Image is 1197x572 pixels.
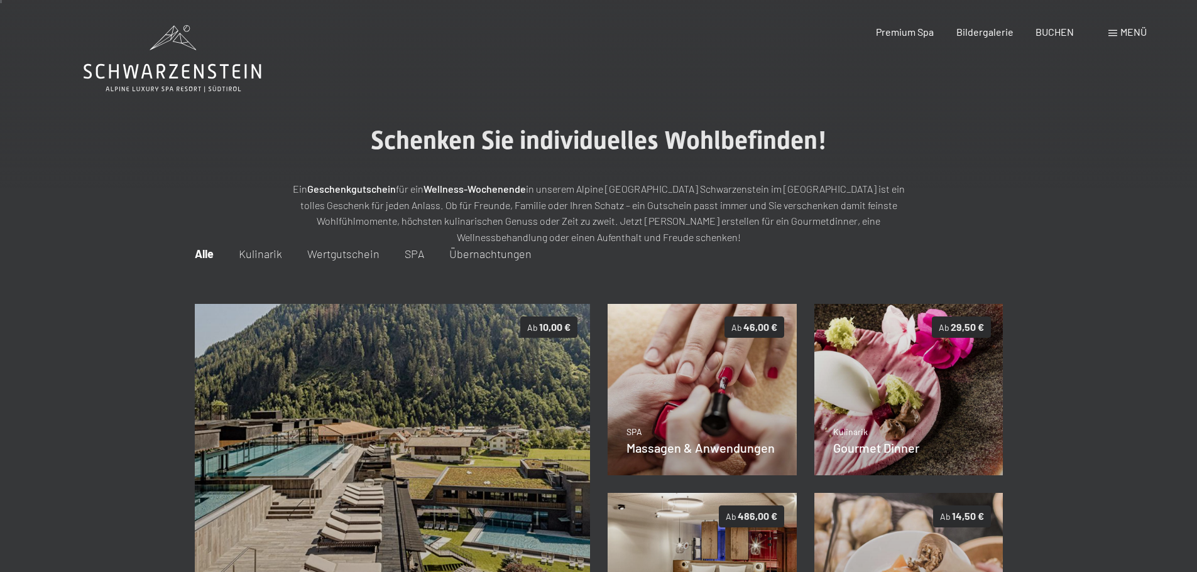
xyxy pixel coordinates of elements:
[307,183,396,195] strong: Geschenkgutschein
[371,126,827,155] span: Schenken Sie individuelles Wohlbefinden!
[1120,26,1147,38] span: Menü
[876,26,934,38] a: Premium Spa
[1036,26,1074,38] a: BUCHEN
[956,26,1014,38] a: Bildergalerie
[285,181,913,245] p: Ein für ein in unserem Alpine [GEOGRAPHIC_DATA] Schwarzenstein im [GEOGRAPHIC_DATA] ist ein tolle...
[424,183,526,195] strong: Wellness-Wochenende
